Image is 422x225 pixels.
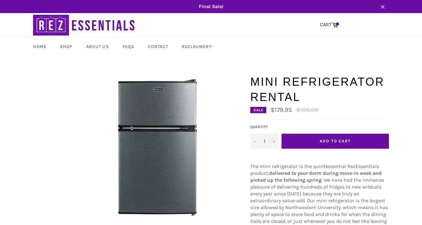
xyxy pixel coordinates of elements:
[80,74,229,224] img: Mini Refrigerator Rental
[80,37,115,56] a: About Us
[250,107,266,113] div: Sale
[320,139,351,143] span: Add to Cart
[250,124,278,130] label: Quantity
[282,134,389,149] button: Add to Cart
[250,163,379,176] span: The mini refrigerator is the quintessential RezEssentials product,
[250,74,389,105] h1: Mini Refrigerator Rental
[27,37,52,56] a: Home
[175,37,220,56] a: RezLaundry
[116,37,140,56] a: FAQs
[317,18,341,31] a: CART
[250,170,382,183] strong: delivered to your dorm during move-in week and picked up the following spring
[296,106,318,113] s: $196.00
[54,37,78,56] a: Shop
[271,106,292,113] span: $179.95
[27,3,395,10] span: Final Sale!
[269,134,278,149] button: Increase quantity
[33,13,136,37] img: RezEssentials
[250,134,260,149] button: Decrease quantity
[142,37,174,56] a: Contact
